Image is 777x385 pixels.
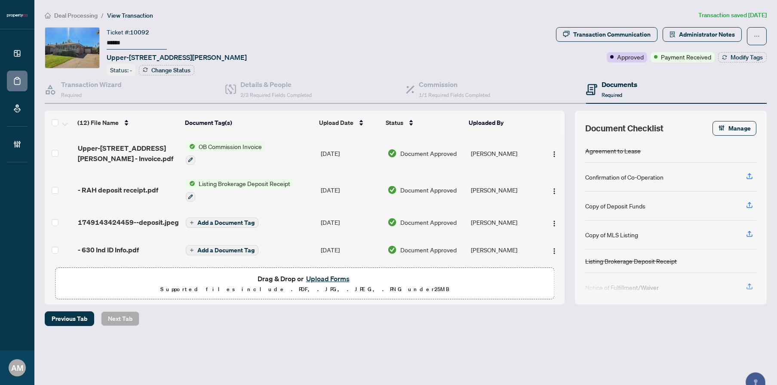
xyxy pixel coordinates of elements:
td: [PERSON_NAME] [467,208,541,236]
span: Deal Processing [54,12,98,19]
div: Status: [107,64,135,76]
button: Add a Document Tag [186,245,258,255]
td: [DATE] [317,172,384,209]
button: Status IconListing Brokerage Deposit Receipt [186,179,294,202]
img: Logo [551,188,558,195]
td: [DATE] [317,135,384,172]
span: Upload Date [319,118,353,127]
button: Add a Document Tag [186,217,258,228]
span: View Transaction [107,12,153,19]
button: Logo [547,243,561,257]
button: Next Tab [101,311,139,326]
span: Document Approved [400,185,457,195]
h4: Transaction Wizard [61,79,122,90]
div: Copy of MLS Listing [585,230,638,239]
span: Modify Tags [731,54,763,60]
th: Status [382,111,465,135]
button: Upload Forms [304,273,352,284]
td: [PERSON_NAME] [467,236,541,264]
button: Add a Document Tag [186,217,258,228]
th: Upload Date [316,111,382,135]
div: Transaction Communication [573,28,651,41]
span: OB Commission Invoice [195,142,265,151]
button: Logo [547,146,561,160]
div: Agreement to Lease [585,146,641,155]
button: Modify Tags [718,52,767,62]
button: Previous Tab [45,311,94,326]
button: Administrator Notes [663,27,742,42]
span: - [130,66,132,74]
span: Change Status [151,67,190,73]
th: Document Tag(s) [181,111,316,135]
span: Upper-[STREET_ADDRESS][PERSON_NAME] [107,52,247,62]
li: / [101,10,104,20]
img: Logo [551,248,558,255]
button: Manage [713,121,756,136]
div: Confirmation of Co-Operation [585,172,663,182]
td: [DATE] [317,208,384,236]
button: Transaction Communication [556,27,657,42]
span: plus [190,248,194,252]
span: Document Approved [400,217,457,227]
span: 1/1 Required Fields Completed [419,92,490,98]
p: Supported files include .PDF, .JPG, .JPEG, .PNG under 25 MB [61,284,549,295]
button: Change Status [139,65,194,75]
th: (12) File Name [74,111,181,135]
span: Administrator Notes [679,28,735,41]
span: 2/3 Required Fields Completed [240,92,312,98]
article: Transaction saved [DATE] [698,10,767,20]
span: - 630 Ind ID Info.pdf [78,245,139,255]
th: Uploaded By [465,111,538,135]
button: Open asap [743,355,768,381]
img: Document Status [387,217,397,227]
button: Add a Document Tag [186,244,258,255]
button: Logo [547,183,561,197]
div: Ticket #: [107,27,149,37]
img: Logo [551,151,558,158]
span: Drag & Drop or [258,273,352,284]
span: Listing Brokerage Deposit Receipt [195,179,294,188]
span: Add a Document Tag [197,220,255,226]
span: 1749143424459--deposit.jpeg [78,217,179,227]
img: Document Status [387,185,397,195]
span: Document Approved [400,149,457,158]
span: Status [386,118,403,127]
button: Status IconOB Commission Invoice [186,142,265,165]
div: Listing Brokerage Deposit Receipt [585,256,677,266]
span: AM [11,362,23,374]
h4: Details & People [240,79,312,90]
span: Add a Document Tag [197,247,255,253]
span: Document Approved [400,245,457,255]
span: Drag & Drop orUpload FormsSupported files include .PDF, .JPG, .JPEG, .PNG under25MB [55,268,554,300]
td: [DATE] [317,236,384,264]
div: Copy of Deposit Funds [585,201,645,211]
span: Approved [617,52,644,62]
span: Required [61,92,82,98]
h4: Commission [419,79,490,90]
span: ellipsis [754,33,760,39]
img: IMG-E12174246_1.jpg [45,28,99,68]
h4: Documents [602,79,637,90]
td: [PERSON_NAME] [467,172,541,209]
img: Document Status [387,149,397,158]
img: logo [7,13,28,18]
span: Payment Received [661,52,711,62]
td: [PERSON_NAME] [467,135,541,172]
span: plus [190,220,194,225]
span: solution [670,31,676,37]
img: Status Icon [186,179,195,188]
span: home [45,12,51,19]
span: Document Checklist [585,122,663,134]
img: Logo [551,220,558,227]
img: Status Icon [186,142,195,151]
button: Logo [547,215,561,229]
span: Required [602,92,622,98]
span: (12) File Name [77,118,119,127]
span: 10092 [130,28,149,36]
span: - RAH deposit receipt.pdf [78,185,158,195]
span: Manage [728,121,751,135]
img: Document Status [387,245,397,255]
span: Previous Tab [52,312,87,326]
span: Upper-[STREET_ADDRESS][PERSON_NAME] - Invoice.pdf [78,143,179,164]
